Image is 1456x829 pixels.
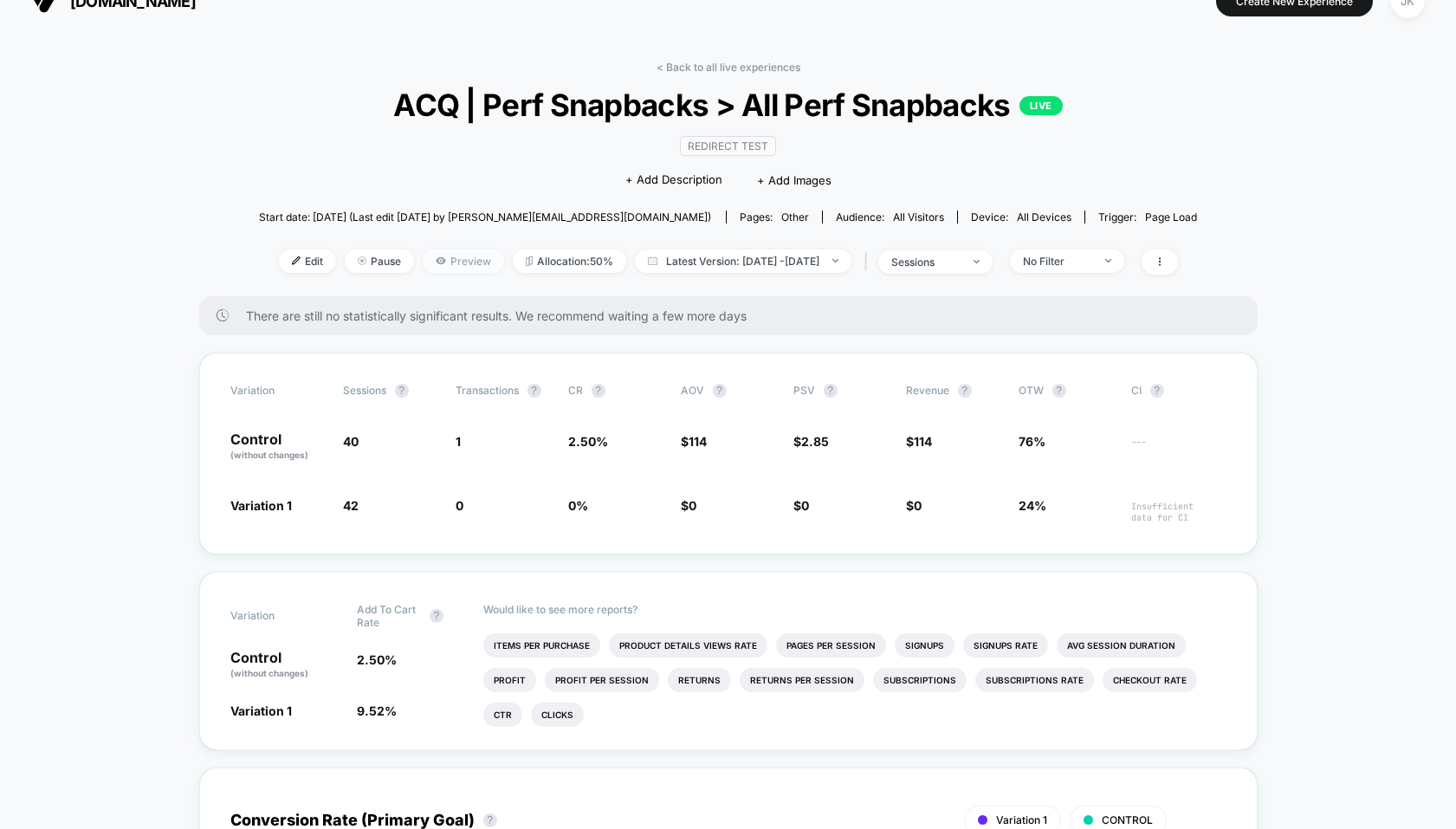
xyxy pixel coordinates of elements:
span: There are still no statistically significant results. We recommend waiting a few more days [246,308,1223,323]
span: 76% [1019,434,1045,449]
div: Audience: [836,210,944,223]
span: Sessions [343,384,386,397]
li: Signups Rate [963,633,1048,657]
span: + Add Images [757,173,832,187]
p: Would like to see more reports? [483,603,1226,616]
span: Edit [279,249,336,273]
button: ? [1150,384,1164,398]
span: 24% [1019,498,1046,513]
span: + Add Description [625,172,722,189]
span: PSV [793,384,815,397]
span: Variation 1 [996,813,1047,826]
button: ? [527,384,541,398]
span: Page Load [1145,210,1197,223]
span: Preview [423,249,504,273]
img: end [832,259,838,262]
p: Control [230,651,340,680]
div: sessions [891,256,961,269]
button: ? [713,384,727,398]
span: Variation [230,384,326,398]
li: Signups [895,633,954,657]
button: ? [592,384,605,398]
span: $ [906,434,932,449]
img: end [974,260,980,263]
li: Checkout Rate [1103,668,1197,692]
span: 0 % [568,498,588,513]
span: $ [906,498,922,513]
img: end [358,256,366,265]
span: Start date: [DATE] (Last edit [DATE] by [PERSON_NAME][EMAIL_ADDRESS][DOMAIN_NAME]) [259,210,711,223]
span: 114 [914,434,932,449]
li: Profit Per Session [545,668,659,692]
span: Allocation: 50% [513,249,626,273]
div: No Filter [1023,255,1092,268]
span: other [781,210,809,223]
span: Latest Version: [DATE] - [DATE] [635,249,851,273]
span: AOV [681,384,704,397]
span: Add To Cart Rate [357,603,421,629]
span: OTW [1019,384,1114,398]
span: 0 [801,498,809,513]
span: Insufficient data for CI [1131,501,1226,523]
span: CR [568,384,583,397]
span: 0 [914,498,922,513]
span: 9.52 % [357,703,397,718]
span: | [860,249,878,275]
span: 2.50 % [357,652,397,667]
span: 2.85 [801,434,829,449]
span: 42 [343,498,359,513]
span: $ [681,434,707,449]
span: $ [793,434,829,449]
li: Pages Per Session [776,633,886,657]
div: Trigger: [1098,210,1197,223]
span: $ [793,498,809,513]
span: 114 [689,434,707,449]
li: Subscriptions [873,668,967,692]
li: Ctr [483,703,522,727]
p: LIVE [1019,96,1063,115]
button: ? [483,813,497,827]
span: CI [1131,384,1226,398]
span: --- [1131,437,1226,462]
span: 2.50 % [568,434,608,449]
span: All Visitors [893,210,944,223]
div: Pages: [740,210,809,223]
img: rebalance [526,256,533,266]
span: CONTROL [1102,813,1153,826]
button: ? [1052,384,1066,398]
span: 40 [343,434,359,449]
span: (without changes) [230,450,308,460]
li: Product Details Views Rate [609,633,767,657]
img: edit [292,256,301,265]
button: ? [430,609,443,623]
button: ? [395,384,409,398]
span: Variation 1 [230,498,292,513]
span: Variation 1 [230,703,292,718]
li: Returns Per Session [740,668,864,692]
span: Variation [230,603,326,629]
li: Items Per Purchase [483,633,600,657]
li: Returns [668,668,731,692]
span: 0 [689,498,696,513]
span: all devices [1017,210,1071,223]
button: ? [824,384,838,398]
span: Device: [957,210,1084,223]
span: Redirect Test [680,136,776,156]
li: Avg Session Duration [1057,633,1186,657]
span: $ [681,498,696,513]
li: Clicks [531,703,584,727]
span: Transactions [456,384,519,397]
span: ACQ | Perf Snapbacks > All Perf Snapbacks [306,87,1150,123]
p: Control [230,432,326,462]
span: (without changes) [230,668,308,678]
img: calendar [648,256,657,265]
span: 1 [456,434,461,449]
span: Pause [345,249,414,273]
li: Profit [483,668,536,692]
a: < Back to all live experiences [657,61,800,74]
button: ? [958,384,972,398]
li: Subscriptions Rate [975,668,1094,692]
span: Revenue [906,384,949,397]
img: end [1105,259,1111,262]
span: 0 [456,498,463,513]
